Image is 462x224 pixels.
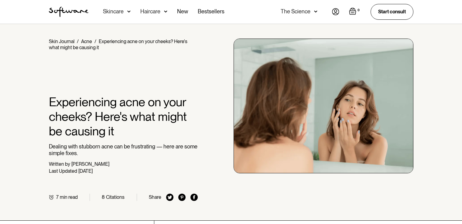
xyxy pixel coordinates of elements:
[356,8,361,13] div: 0
[49,168,77,174] div: Last Updated
[314,8,317,15] img: arrow down
[149,194,161,200] div: Share
[103,8,124,15] div: Skincare
[371,4,413,19] a: Start consult
[77,39,79,44] div: /
[127,8,131,15] img: arrow down
[78,168,93,174] div: [DATE]
[190,194,198,201] img: facebook icon
[56,194,59,200] div: 7
[49,95,198,138] h1: Experiencing acne on your cheeks? Here's what might be causing it
[94,39,96,44] div: /
[140,8,160,15] div: Haircare
[349,8,361,16] a: Open empty cart
[49,7,88,17] a: home
[281,8,310,15] div: The Science
[60,194,78,200] div: min read
[166,194,173,201] img: twitter icon
[164,8,167,15] img: arrow down
[71,161,109,167] div: [PERSON_NAME]
[102,194,105,200] div: 8
[49,39,74,44] a: Skin Journal
[49,143,198,156] p: Dealing with stubborn acne can be frustrating — here are some simple fixes.
[49,39,187,50] div: Experiencing acne on your cheeks? Here's what might be causing it
[178,194,186,201] img: pinterest icon
[49,161,70,167] div: Written by
[49,7,88,17] img: Software Logo
[106,194,125,200] div: Citations
[81,39,92,44] a: Acne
